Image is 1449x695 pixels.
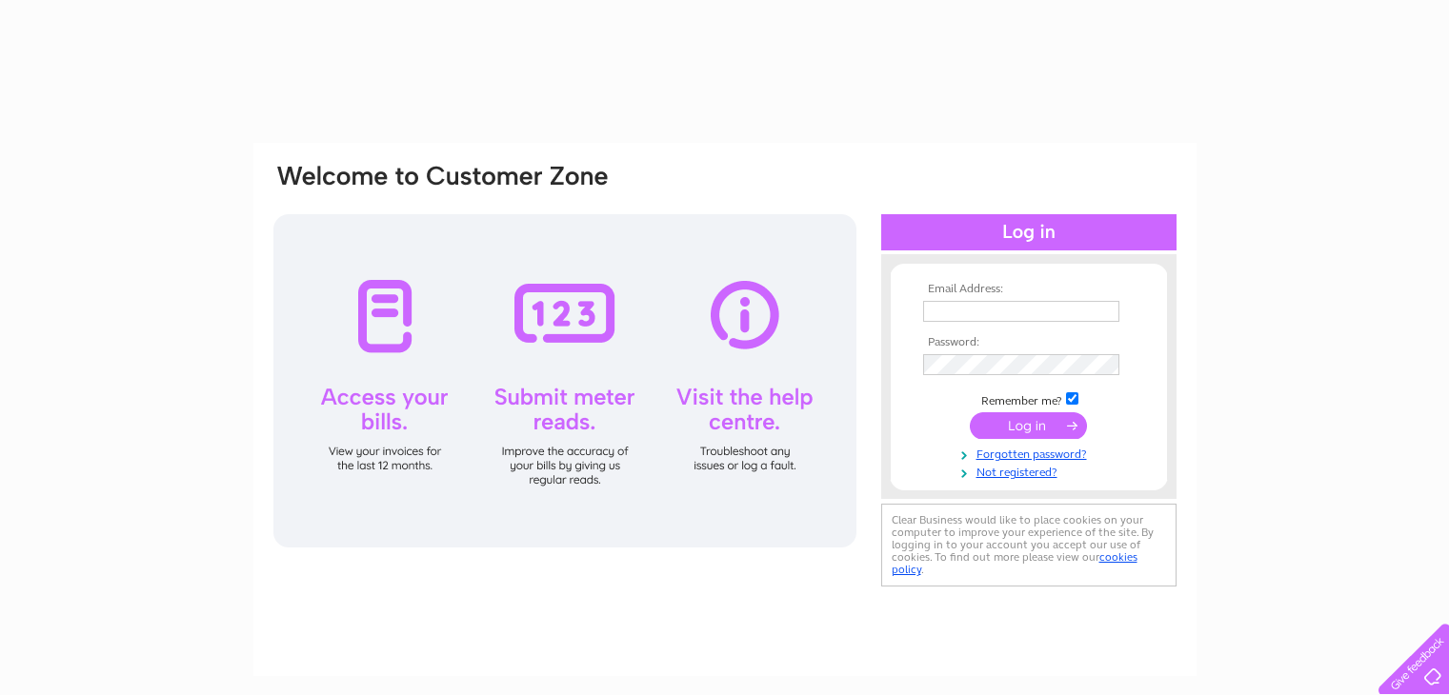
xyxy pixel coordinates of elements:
input: Submit [970,412,1087,439]
th: Password: [918,336,1139,349]
th: Email Address: [918,283,1139,296]
a: Not registered? [923,462,1139,480]
a: Forgotten password? [923,444,1139,462]
a: cookies policy [892,550,1137,576]
div: Clear Business would like to place cookies on your computer to improve your experience of the sit... [881,504,1177,586]
td: Remember me? [918,389,1139,408]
